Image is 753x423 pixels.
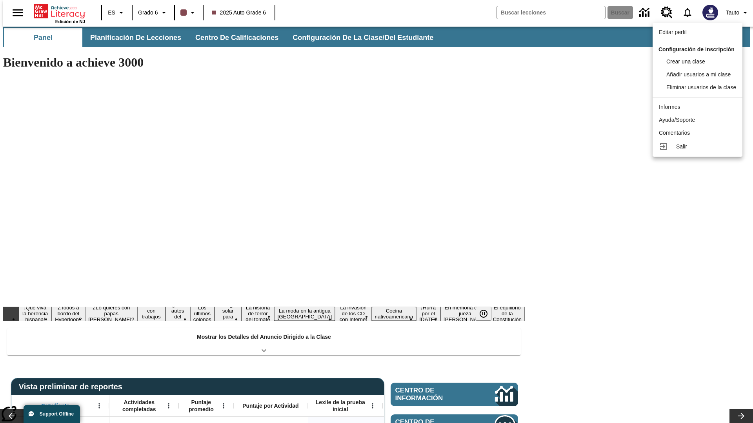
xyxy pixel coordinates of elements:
[659,104,680,110] span: Informes
[676,143,687,150] span: Salir
[659,117,695,123] span: Ayuda/Soporte
[659,130,690,136] span: Comentarios
[658,46,735,52] span: Configuración de inscripción
[666,58,705,65] span: Crear una clase
[666,84,736,90] span: Eliminar usuarios de la clase
[666,71,731,78] span: Añadir usuarios a mi clase
[659,29,687,35] span: Editar perfil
